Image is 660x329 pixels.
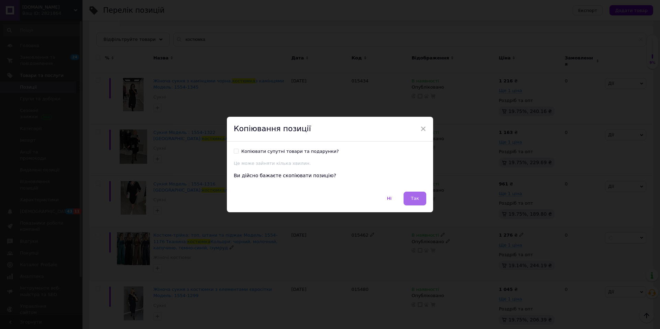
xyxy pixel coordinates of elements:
div: Ви дійсно бажаєте скопіювати позицію? [234,172,426,179]
span: Ні [387,196,392,201]
button: Так [404,192,426,205]
div: Копіювати супутні товари та подарунки? [241,148,339,155]
span: × [420,123,426,135]
button: Ні [380,192,399,205]
span: Це може зайняти кілька хвилин. [234,161,311,166]
span: Так [411,196,419,201]
span: Копіювання позиції [234,124,311,133]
